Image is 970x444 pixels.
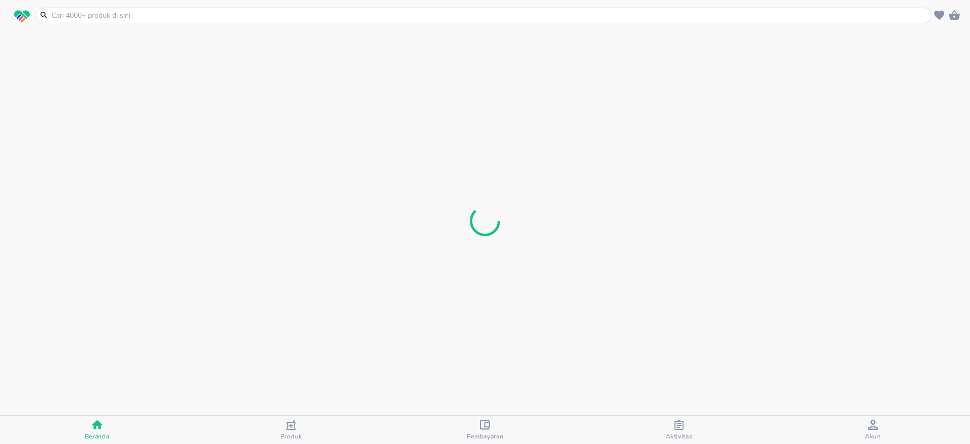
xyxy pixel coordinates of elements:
[582,416,776,444] button: Aktivitas
[865,432,881,440] span: Akun
[776,416,970,444] button: Akun
[51,10,929,21] input: Cari 4000+ produk di sini
[85,432,110,440] span: Beranda
[388,416,582,444] button: Pembayaran
[280,432,302,440] span: Produk
[666,432,693,440] span: Aktivitas
[14,10,30,23] img: logo_swiperx_s.bd005f3b.svg
[467,432,504,440] span: Pembayaran
[194,416,388,444] button: Produk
